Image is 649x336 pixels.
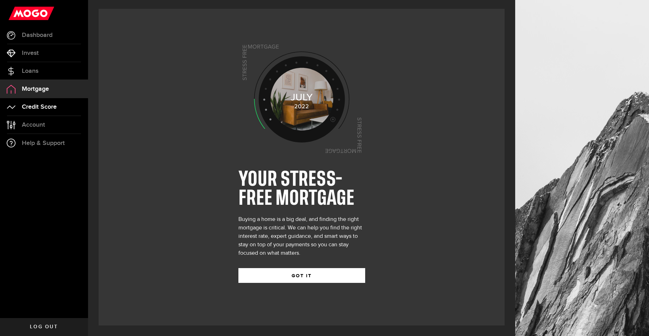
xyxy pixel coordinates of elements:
[22,68,38,74] span: Loans
[238,215,365,258] div: Buying a home is a big deal, and finding the right mortgage is critical. We can help you find the...
[238,268,365,283] button: GOT IT
[22,50,39,56] span: Invest
[22,104,57,110] span: Credit Score
[238,170,365,208] h1: YOUR STRESS-FREE MORTGAGE
[22,122,45,128] span: Account
[22,86,49,92] span: Mortgage
[30,324,58,329] span: Log out
[22,140,65,146] span: Help & Support
[22,32,52,38] span: Dashboard
[6,3,27,24] button: Open LiveChat chat widget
